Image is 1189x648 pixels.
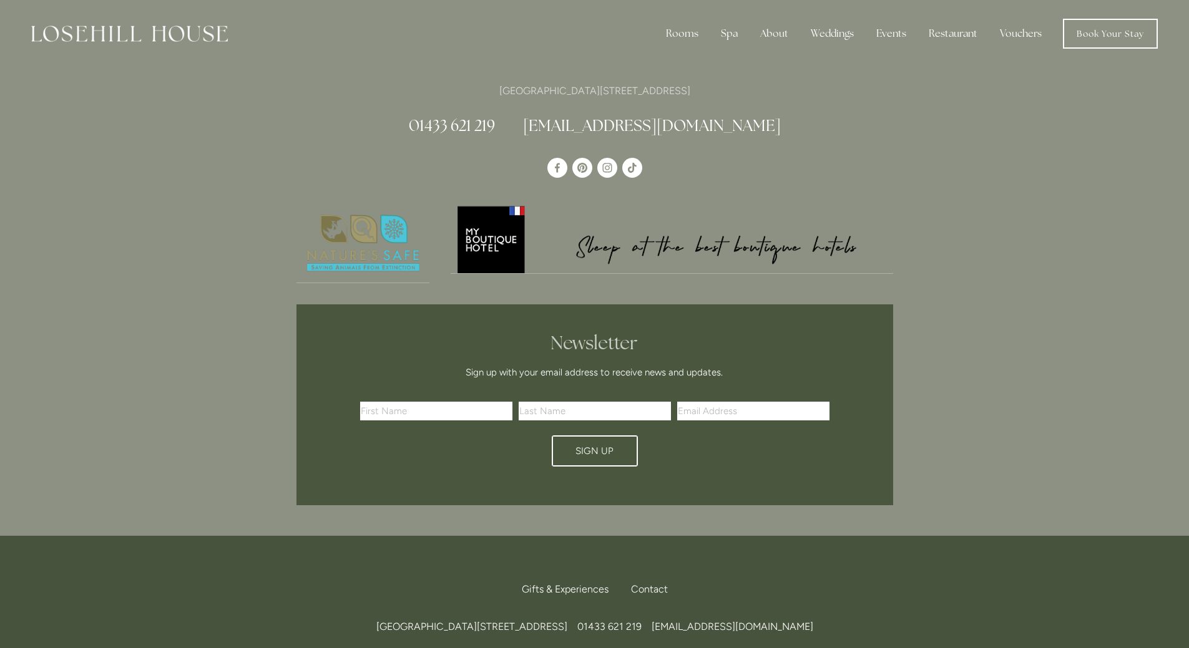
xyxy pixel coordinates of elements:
a: 01433 621 219 [409,115,495,135]
input: Email Address [677,402,829,420]
span: Sign Up [575,445,614,457]
a: Pinterest [572,158,592,178]
a: Losehill House Hotel & Spa [547,158,567,178]
span: [GEOGRAPHIC_DATA][STREET_ADDRESS] [376,621,567,632]
img: My Boutique Hotel - Logo [451,204,893,273]
div: Rooms [656,21,708,46]
span: Gifts & Experiences [522,583,609,595]
div: About [750,21,798,46]
input: First Name [360,402,512,420]
a: Book Your Stay [1063,19,1158,49]
button: Sign Up [552,435,638,467]
div: Weddings [801,21,864,46]
a: [EMAIL_ADDRESS][DOMAIN_NAME] [652,621,813,632]
a: TikTok [622,158,642,178]
div: Restaurant [919,21,987,46]
a: My Boutique Hotel - Logo [451,204,893,274]
span: 01433 621 219 [577,621,642,632]
a: Vouchers [990,21,1052,46]
div: Contact [621,576,668,603]
h2: Newsletter [365,332,825,354]
a: [EMAIL_ADDRESS][DOMAIN_NAME] [523,115,781,135]
div: Events [866,21,916,46]
div: Spa [711,21,748,46]
a: Instagram [597,158,617,178]
p: Sign up with your email address to receive news and updates. [365,365,825,380]
img: Losehill House [31,26,228,42]
input: Last Name [519,402,671,420]
a: Gifts & Experiences [522,576,619,603]
p: [GEOGRAPHIC_DATA][STREET_ADDRESS] [296,82,893,99]
img: Nature's Safe - Logo [296,204,430,283]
